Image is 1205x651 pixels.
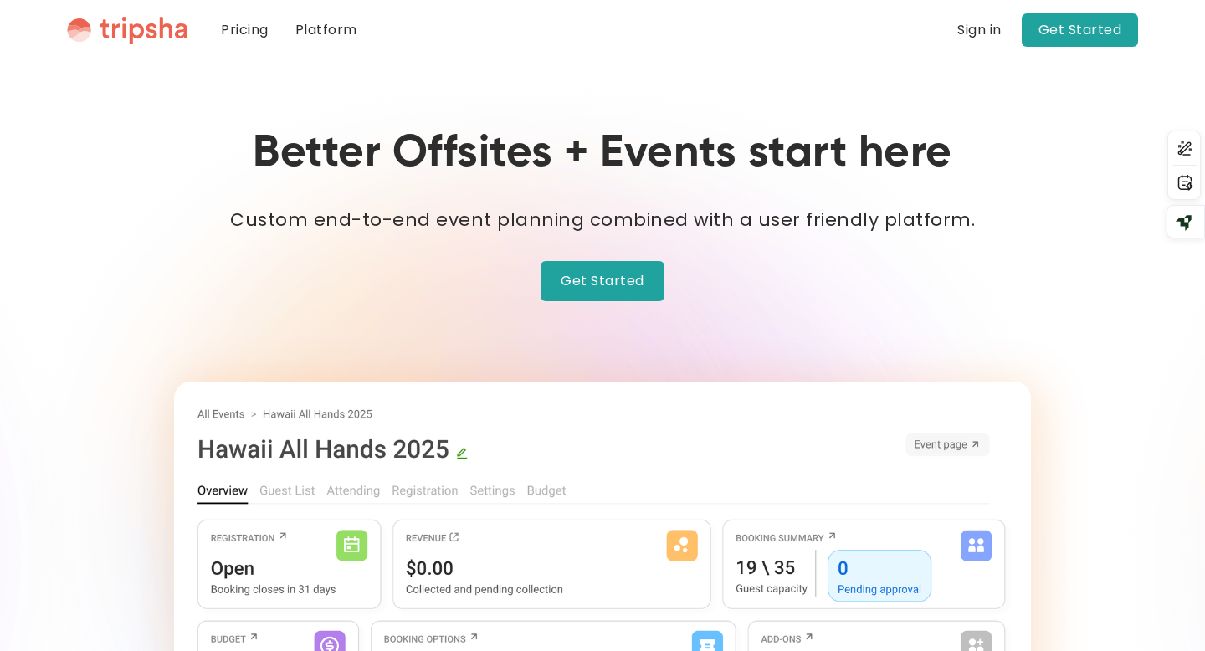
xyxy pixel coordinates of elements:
[1022,13,1139,47] a: Get Started
[957,20,1002,40] a: Sign in
[230,207,975,233] strong: Custom end-to-end event planning combined with a user friendly platform.
[67,16,187,44] a: home
[253,127,952,180] h1: Better Offsites + Events start here
[67,16,187,44] img: Tripsha Logo
[541,261,664,301] a: Get Started
[957,23,1002,37] div: Sign in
